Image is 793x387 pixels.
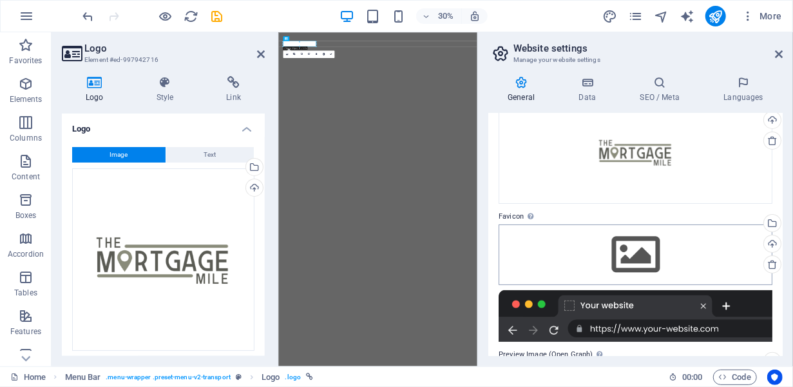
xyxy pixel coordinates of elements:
[767,370,783,385] button: Usercentrics
[306,373,313,381] i: This element is linked
[499,347,772,362] label: Preview Image (Open Graph)
[499,101,772,204] div: 1-JgCatob1wTI4Tp6vGa7WkA.png
[84,54,239,66] h3: Element #ed-997942716
[10,133,42,143] p: Columns
[559,76,620,103] h4: Data
[166,147,254,163] button: Text
[654,8,669,24] button: navigator
[84,43,265,54] h2: Logo
[12,172,40,182] p: Content
[133,76,203,103] h4: Style
[312,50,320,57] a: Blur
[416,8,462,24] button: 30%
[708,9,723,24] i: Publish
[10,326,41,337] p: Features
[713,370,757,385] button: Code
[158,8,173,24] button: Click here to leave preview mode and continue editing
[469,10,481,22] i: On resize automatically adjust zoom level to fit chosen device.
[682,370,702,385] span: 00 00
[499,224,772,285] div: Select files from the file manager, stock photos, or upload file(s)
[15,210,37,221] p: Boxes
[209,8,225,24] button: save
[705,6,726,26] button: publish
[602,9,617,24] i: Design (Ctrl+Alt+Y)
[620,76,704,103] h4: SEO / Meta
[65,370,314,385] nav: breadcrumb
[236,373,242,381] i: This element is a customizable preset
[513,54,757,66] h3: Manage your website settings
[320,50,327,57] a: Greyscale
[305,50,312,57] a: Rotate right 90°
[691,372,693,382] span: :
[736,6,787,26] button: More
[283,50,290,57] a: Select files from the file manager, stock photos, or upload file(s)
[262,370,280,385] span: Click to select. Double-click to edit
[499,209,772,224] label: Favicon
[65,370,101,385] span: Click to select. Double-click to edit
[669,370,703,385] h6: Session time
[628,9,643,24] i: Pages (Ctrl+Alt+S)
[741,10,782,23] span: More
[285,370,301,385] span: . logo
[8,249,44,259] p: Accordion
[14,288,37,298] p: Tables
[513,43,783,54] h2: Website settings
[184,8,199,24] button: reload
[298,50,305,57] a: Rotate left 90°
[327,50,334,57] a: Confirm ( Ctrl ⏎ )
[704,76,783,103] h4: Languages
[106,370,231,385] span: . menu-wrapper .preset-menu-v2-transport
[81,9,96,24] i: Undo: Website logo changed (Ctrl+Z)
[680,8,695,24] button: text_generator
[72,168,254,351] div: 1-JgCatob1wTI4Tp6vGa7WkA.png
[602,8,618,24] button: design
[81,8,96,24] button: undo
[110,147,128,163] span: Image
[680,9,694,24] i: AI Writer
[202,76,265,103] h4: Link
[72,147,166,163] button: Image
[9,55,42,66] p: Favorites
[62,76,133,103] h4: Logo
[654,9,669,24] i: Navigator
[62,114,265,137] h4: Logo
[628,8,644,24] button: pages
[210,9,225,24] i: Save (Ctrl+S)
[488,76,559,103] h4: General
[184,9,199,24] i: Reload page
[10,370,46,385] a: Click to cancel selection. Double-click to open Pages
[291,50,298,57] a: Crop mode
[435,8,456,24] h6: 30%
[10,94,43,104] p: Elements
[719,370,751,385] span: Code
[204,147,216,163] span: Text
